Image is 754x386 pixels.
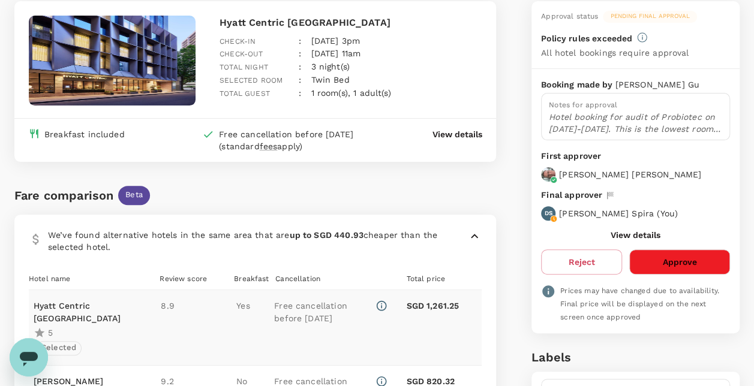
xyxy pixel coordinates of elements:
[220,76,283,85] span: Selected room
[311,87,390,99] p: 1 room(s), 1 adult(s)
[260,141,278,151] span: fees
[541,11,598,23] div: Approval status
[48,327,53,339] p: 5
[118,189,150,201] span: Beta
[544,209,552,218] p: DS
[541,79,615,91] p: Booking made by
[559,168,701,180] p: [PERSON_NAME] [PERSON_NAME]
[541,189,602,201] p: Final approver
[541,47,689,59] p: All hotel bookings require approval
[220,16,482,30] p: Hyatt Centric [GEOGRAPHIC_DATA]
[48,229,439,253] p: We’ve found alternative hotels in the same area that are cheaper than the selected hotel.
[289,38,301,61] div: :
[603,12,696,20] span: Pending final approval
[220,63,268,71] span: Total night
[541,32,632,44] p: Policy rules exceeded
[234,275,269,283] span: Breakfast
[37,342,81,354] span: Selected
[432,128,482,140] button: View details
[311,61,350,73] p: 3 night(s)
[549,101,617,109] span: Notes for approval
[311,74,349,86] p: Twin Bed
[34,300,135,324] p: Hyatt Centric [GEOGRAPHIC_DATA]
[161,300,217,312] p: 8.9
[629,249,730,275] button: Approve
[406,300,482,312] p: SGD 1,261.25
[275,275,320,283] span: Cancellation
[541,150,730,162] p: First approver
[14,186,113,205] div: Fare comparison
[29,16,196,105] img: hotel
[220,89,270,98] span: Total guest
[10,338,48,376] iframe: Button to launch messaging window
[289,25,301,48] div: :
[220,37,256,46] span: Check-in
[531,348,740,367] h6: Labels
[289,51,301,74] div: :
[160,275,207,283] span: Review score
[611,230,660,240] button: View details
[44,128,125,140] div: Breakfast included
[289,64,301,87] div: :
[615,79,699,91] p: [PERSON_NAME] Gu
[311,47,361,59] p: [DATE] 11am
[29,275,71,283] span: Hotel name
[289,77,301,100] div: :
[541,167,555,182] img: avatar-679729af9386b.jpeg
[541,249,622,275] button: Reject
[559,207,678,219] p: [PERSON_NAME] Spira ( You )
[289,230,363,240] b: up to SGD 440.93
[406,275,445,283] span: Total price
[220,50,263,58] span: Check-out
[236,300,250,312] p: Yes
[560,287,719,321] span: Prices may have changed due to availability. Final price will be displayed on the next screen onc...
[274,300,373,324] p: Free cancellation before [DATE]
[549,111,722,135] p: Hotel booking for audit of Probiotec on [DATE]-[DATE]. This is the lowest room price of the hotel...
[219,128,385,152] div: Free cancellation before [DATE] (standard apply)
[311,35,360,47] p: [DATE] 3pm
